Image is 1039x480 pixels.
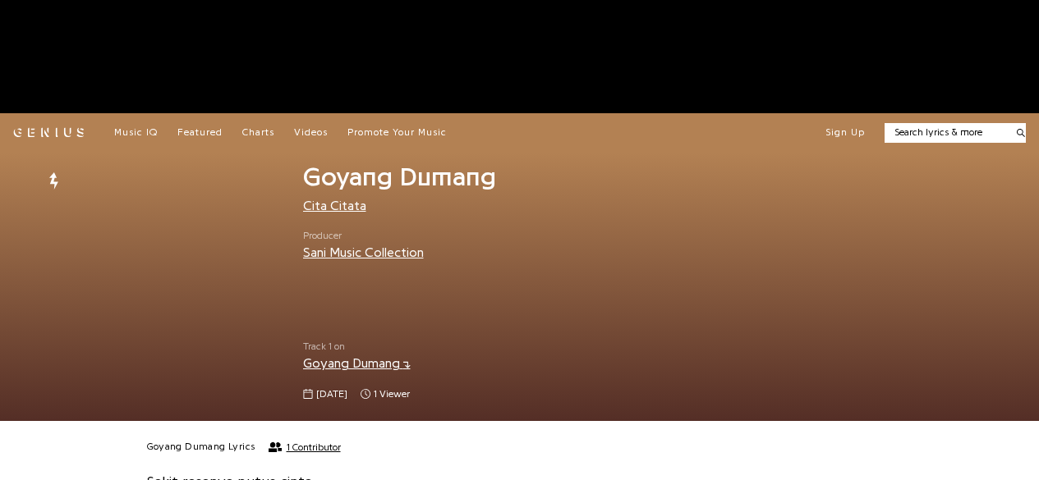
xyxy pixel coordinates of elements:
[294,127,328,137] span: Videos
[303,164,496,190] span: Goyang Dumang
[303,199,366,213] a: Cita Citata
[147,441,255,454] h2: Goyang Dumang Lyrics
[114,126,158,139] a: Music IQ
[177,127,223,137] span: Featured
[269,441,341,453] button: 1 Contributor
[885,126,1007,139] input: Search lyrics & more
[303,340,620,354] span: Track 1 on
[361,387,410,401] span: 1 viewer
[287,441,341,453] span: 1 Contributor
[177,126,223,139] a: Featured
[825,126,865,139] button: Sign Up
[242,126,274,139] a: Charts
[303,229,424,243] span: Producer
[303,246,424,259] a: Sani Music Collection
[303,357,411,370] a: Goyang Dumang
[374,387,410,401] span: 1 viewer
[294,126,328,139] a: Videos
[347,127,447,137] span: Promote Your Music
[242,127,274,137] span: Charts
[347,126,447,139] a: Promote Your Music
[316,387,347,401] span: [DATE]
[114,127,158,137] span: Music IQ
